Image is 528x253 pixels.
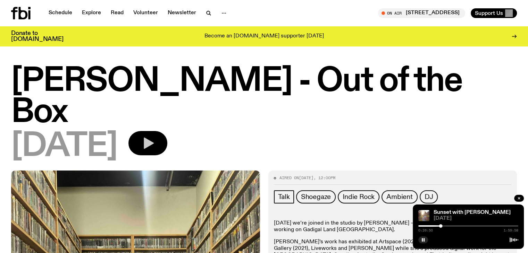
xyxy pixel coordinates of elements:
[279,175,299,181] span: Aired on
[434,216,518,221] span: [DATE]
[274,190,294,203] a: Talk
[471,8,517,18] button: Support Us
[343,193,375,201] span: Indie Rock
[425,193,433,201] span: DJ
[78,8,105,18] a: Explore
[274,220,512,233] p: [DATE] we’re joined in the studio by [PERSON_NAME] – artist and digital producer living and worki...
[204,33,324,40] p: Become an [DOMAIN_NAME] supporter [DATE]
[107,8,128,18] a: Read
[299,175,313,181] span: [DATE]
[313,175,335,181] span: , 12:00pm
[44,8,76,18] a: Schedule
[382,190,418,203] a: Ambient
[338,190,379,203] a: Indie Rock
[301,193,331,201] span: Shoegaze
[296,190,336,203] a: Shoegaze
[164,8,200,18] a: Newsletter
[11,131,117,162] span: [DATE]
[434,210,511,215] a: Sunset with [PERSON_NAME]
[278,193,290,201] span: Talk
[129,8,162,18] a: Volunteer
[504,229,518,232] span: 1:59:58
[386,10,462,16] span: Tune in live
[420,190,438,203] a: DJ
[11,66,517,128] h1: [PERSON_NAME] - Out of the Box
[11,30,64,42] h3: Donate to [DOMAIN_NAME]
[378,8,465,18] button: On Air[STREET_ADDRESS]
[475,10,503,16] span: Support Us
[418,229,433,232] span: 0:26:50
[386,193,413,201] span: Ambient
